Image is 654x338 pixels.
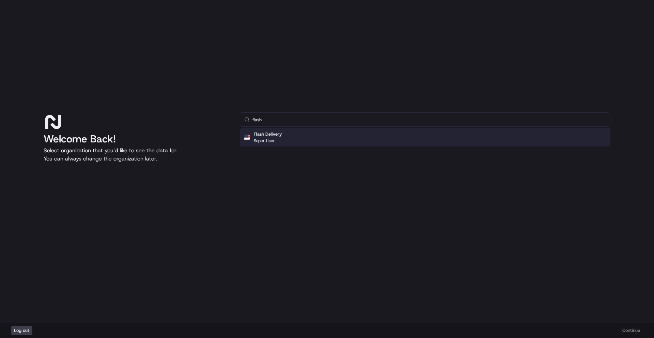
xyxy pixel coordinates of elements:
[254,138,275,143] p: Super User
[254,131,282,137] h2: Flash Delivery
[11,326,32,335] button: Log out
[44,147,229,163] p: Select organization that you’d like to see the data for. You can always change the organization l...
[244,135,250,140] img: Flag of us
[240,127,610,148] div: Suggestions
[252,113,606,126] input: Type to search...
[44,133,229,145] h1: Welcome Back!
